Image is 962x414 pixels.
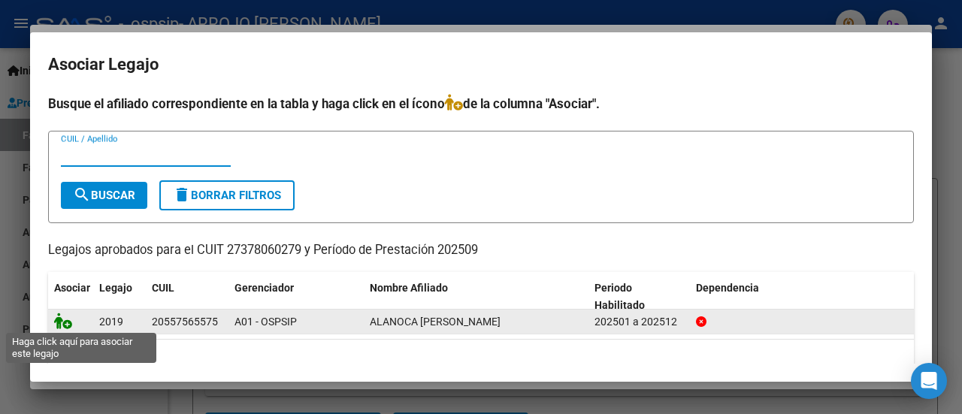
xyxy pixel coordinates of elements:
[159,180,295,210] button: Borrar Filtros
[73,189,135,202] span: Buscar
[48,241,914,260] p: Legajos aprobados para el CUIT 27378060279 y Período de Prestación 202509
[370,316,501,328] span: ALANOCA ARISPE ANDRES JOSUE
[173,186,191,204] mat-icon: delete
[173,189,281,202] span: Borrar Filtros
[48,94,914,113] h4: Busque el afiliado correspondiente en la tabla y haga click en el ícono de la columna "Asociar".
[93,272,146,322] datatable-header-cell: Legajo
[588,272,690,322] datatable-header-cell: Periodo Habilitado
[594,313,684,331] div: 202501 a 202512
[364,272,588,322] datatable-header-cell: Nombre Afiliado
[911,363,947,399] div: Open Intercom Messenger
[48,340,914,377] div: 1 registros
[99,282,132,294] span: Legajo
[594,282,645,311] span: Periodo Habilitado
[61,182,147,209] button: Buscar
[696,282,759,294] span: Dependencia
[73,186,91,204] mat-icon: search
[370,282,448,294] span: Nombre Afiliado
[146,272,228,322] datatable-header-cell: CUIL
[228,272,364,322] datatable-header-cell: Gerenciador
[54,282,90,294] span: Asociar
[152,313,218,331] div: 20557565575
[690,272,915,322] datatable-header-cell: Dependencia
[234,282,294,294] span: Gerenciador
[99,316,123,328] span: 2019
[152,282,174,294] span: CUIL
[234,316,297,328] span: A01 - OSPSIP
[48,272,93,322] datatable-header-cell: Asociar
[48,50,914,79] h2: Asociar Legajo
